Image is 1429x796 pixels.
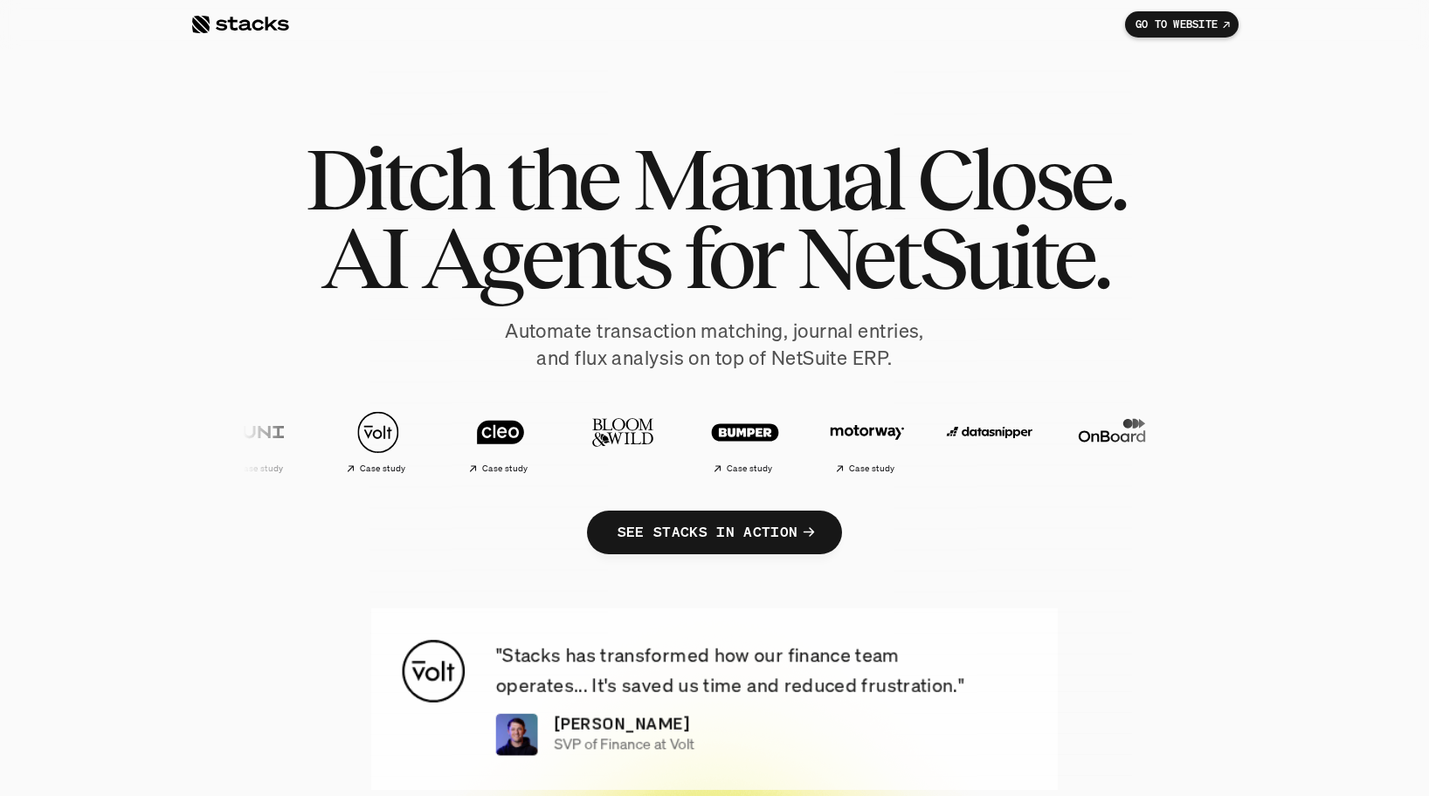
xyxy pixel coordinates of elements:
[496,640,1027,700] p: "Stacks has transformed how our finance team operates... It's saved us time and reduced frustrati...
[684,218,781,297] span: for
[482,463,528,474] h2: Case study
[421,218,669,297] span: Agents
[849,463,895,474] h2: Case study
[727,463,773,474] h2: Case study
[811,401,924,481] a: Case study
[796,218,1108,297] span: NetSuite.
[199,401,313,481] a: Case study
[360,463,406,474] h2: Case study
[238,463,284,474] h2: Case study
[339,318,1090,372] p: Automate transaction matching, journal entries, and flux analysis on top of NetSuite ERP.
[632,140,902,218] span: Manual
[305,140,491,218] span: Ditch
[444,401,557,481] a: Case study
[555,710,690,735] p: [PERSON_NAME]
[321,401,435,481] a: Case study
[506,140,618,218] span: the
[1125,11,1239,38] a: GO TO WEBSITE
[321,218,406,297] span: AI
[555,735,695,752] p: SVP of Finance at Volt
[1136,18,1218,31] p: GO TO WEBSITE
[688,401,802,481] a: Case study
[917,140,1125,218] span: Close.
[587,511,842,554] a: SEE STACKS IN ACTION
[618,519,797,545] p: SEE STACKS IN ACTION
